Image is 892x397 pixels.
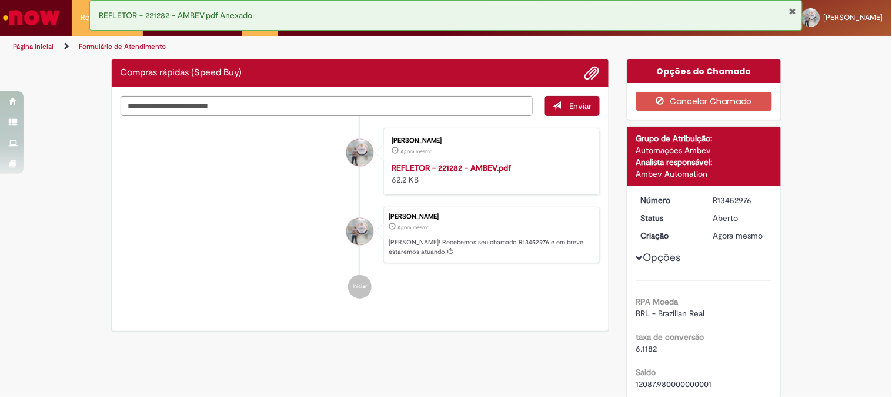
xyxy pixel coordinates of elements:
[627,59,781,83] div: Opções do Chamado
[636,308,705,319] span: BRL - Brazilian Real
[636,379,712,389] span: 12087.980000000001
[400,148,432,155] time: 27/08/2025 15:02:26
[632,194,704,206] dt: Número
[397,224,429,231] time: 27/08/2025 15:02:30
[121,96,533,116] textarea: Digite sua mensagem aqui...
[121,116,600,310] ul: Histórico de tíquete
[9,36,586,58] ul: Trilhas de página
[1,6,62,29] img: ServiceNow
[13,42,54,51] a: Página inicial
[636,332,704,342] b: taxa de conversão
[713,194,768,206] div: R13452976
[636,133,772,144] div: Grupo de Atribuição:
[713,230,768,241] div: 27/08/2025 15:02:30
[636,296,679,307] b: RPA Moeda
[121,207,600,263] li: Rafael Fernandes
[636,343,657,354] span: 6.1182
[389,238,593,256] p: [PERSON_NAME]! Recebemos seu chamado R13452976 e em breve estaremos atuando.
[789,6,796,16] button: Fechar Notificação
[713,230,763,241] time: 27/08/2025 15:02:30
[346,139,373,166] div: Rafael Fernandes
[824,12,883,22] span: [PERSON_NAME]
[397,224,429,231] span: Agora mesmo
[636,168,772,180] div: Ambev Automation
[400,148,432,155] span: Agora mesmo
[636,144,772,156] div: Automações Ambev
[632,212,704,224] dt: Status
[79,42,166,51] a: Formulário de Atendimento
[713,212,768,224] div: Aberto
[584,65,600,81] button: Adicionar anexos
[392,162,587,186] div: 62.2 KB
[346,218,373,245] div: Rafael Fernandes
[569,101,592,111] span: Enviar
[632,230,704,241] dt: Criação
[99,10,253,21] span: REFLETOR - 221282 - AMBEV.pdf Anexado
[81,12,122,24] span: Requisições
[389,213,593,220] div: [PERSON_NAME]
[545,96,600,116] button: Enviar
[392,163,511,173] a: REFLETOR - 221282 - AMBEV.pdf
[636,156,772,168] div: Analista responsável:
[636,92,772,111] button: Cancelar Chamado
[392,137,587,144] div: [PERSON_NAME]
[636,367,656,378] b: Saldo
[121,68,242,78] h2: Compras rápidas (Speed Buy) Histórico de tíquete
[713,230,763,241] span: Agora mesmo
